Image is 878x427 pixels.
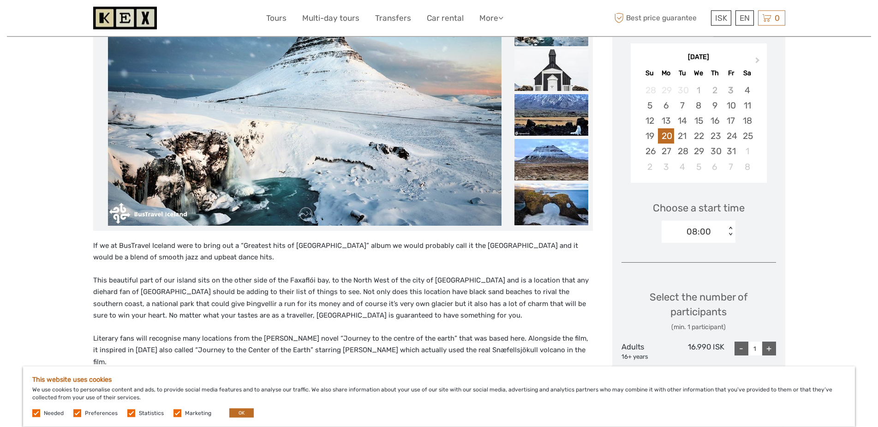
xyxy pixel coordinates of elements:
div: Choose Friday, October 17th, 2025 [723,114,739,129]
div: Choose Friday, October 31st, 2025 [723,144,739,159]
div: Choose Tuesday, November 4th, 2025 [674,160,690,175]
div: 08:00 [687,226,711,238]
div: Choose Saturday, October 18th, 2025 [739,114,755,129]
div: Choose Tuesday, October 14th, 2025 [674,114,690,129]
div: Choose Monday, October 20th, 2025 [658,129,674,144]
div: Choose Saturday, October 25th, 2025 [739,129,755,144]
a: Car rental [427,12,464,25]
img: debdfd5db2034fd5bd6d0c28804b3dd1_slider_thumbnail.jpeg [514,50,588,91]
img: da5183a287ed4e5ca9d7c125ed69c822_slider_thumbnail.jpeg [514,95,588,136]
div: + [762,342,776,356]
div: Choose Wednesday, October 22nd, 2025 [690,129,706,144]
p: Literary fans will recognise many locations from the [PERSON_NAME] novel “Journey to the centre o... [93,333,593,369]
div: Choose Sunday, November 2nd, 2025 [642,160,658,175]
div: Choose Thursday, October 9th, 2025 [707,98,723,114]
div: Adults [621,342,673,361]
span: Best price guarantee [612,11,709,26]
div: Choose Monday, October 13th, 2025 [658,114,674,129]
div: Choose Thursday, October 30th, 2025 [707,144,723,159]
div: Choose Friday, October 24th, 2025 [723,129,739,144]
div: EN [735,11,754,26]
div: Not available Friday, October 3rd, 2025 [723,83,739,98]
button: Open LiveChat chat widget [106,14,117,25]
div: Th [707,67,723,80]
div: 16.990 ISK [673,342,724,361]
div: Choose Friday, November 7th, 2025 [723,160,739,175]
label: Marketing [185,409,211,417]
div: Choose Sunday, October 12th, 2025 [642,114,658,129]
div: Tu [674,67,690,80]
p: We're away right now. Please check back later! [13,16,104,24]
div: Not available Tuesday, September 30th, 2025 [674,83,690,98]
p: This beautiful part of our island sits on the other side of the Faxaflói bay, to the North West o... [93,275,593,322]
div: Not available Wednesday, October 1st, 2025 [690,83,706,98]
div: Not available Sunday, September 28th, 2025 [642,83,658,98]
div: Choose Wednesday, November 5th, 2025 [690,160,706,175]
div: Choose Tuesday, October 7th, 2025 [674,98,690,114]
span: 0 [773,13,781,23]
div: Select the number of participants [621,290,776,332]
a: More [479,12,503,25]
div: Choose Tuesday, October 28th, 2025 [674,144,690,159]
div: We use cookies to personalise content and ads, to provide social media features and to analyse ou... [23,367,855,427]
div: < > [727,227,735,237]
div: Choose Tuesday, October 21st, 2025 [674,129,690,144]
a: Multi-day tours [302,12,359,25]
div: [DATE] [631,53,767,63]
div: Not available Thursday, October 2nd, 2025 [707,83,723,98]
div: Choose Monday, October 27th, 2025 [658,144,674,159]
div: Choose Monday, November 3rd, 2025 [658,160,674,175]
label: Statistics [139,409,164,417]
div: Choose Sunday, October 26th, 2025 [642,144,658,159]
div: Mo [658,67,674,80]
label: Needed [44,409,64,417]
div: Fr [723,67,739,80]
div: Choose Wednesday, October 8th, 2025 [690,98,706,114]
div: - [735,342,748,356]
a: Transfers [375,12,411,25]
div: (min. 1 participant) [621,323,776,332]
p: If we at BusTravel Iceland were to bring out a “Greatest hits of [GEOGRAPHIC_DATA]” album we woul... [93,241,593,264]
div: month 2025-10 [633,83,764,175]
img: 1261-44dab5bb-39f8-40da-b0c2-4d9fce00897c_logo_small.jpg [93,7,157,30]
div: Choose Saturday, October 11th, 2025 [739,98,755,114]
div: Choose Friday, October 10th, 2025 [723,98,739,114]
button: OK [229,409,254,418]
div: Sa [739,67,755,80]
div: Choose Wednesday, October 29th, 2025 [690,144,706,159]
a: Tours [266,12,287,25]
h5: This website uses cookies [32,376,846,384]
img: 072052018db14bce96c573d3bd8b9025_slider_thumbnail.jpeg [514,139,588,181]
div: We [690,67,706,80]
div: Choose Saturday, November 1st, 2025 [739,144,755,159]
div: Choose Saturday, October 4th, 2025 [739,83,755,98]
span: Choose a start time [653,201,745,216]
span: ISK [715,13,727,23]
div: Su [642,67,658,80]
div: 16+ years [621,353,673,362]
div: Choose Sunday, October 19th, 2025 [642,129,658,144]
div: Choose Monday, October 6th, 2025 [658,98,674,114]
div: Choose Sunday, October 5th, 2025 [642,98,658,114]
div: Choose Thursday, October 23rd, 2025 [707,129,723,144]
button: Next Month [751,55,766,70]
div: Choose Thursday, November 6th, 2025 [707,160,723,175]
div: Choose Saturday, November 8th, 2025 [739,160,755,175]
div: Not available Monday, September 29th, 2025 [658,83,674,98]
div: Choose Wednesday, October 15th, 2025 [690,114,706,129]
img: 17b65cbd162146be953ddb7b41d3f305_slider_thumbnail.jpeg [514,184,588,226]
div: Choose Thursday, October 16th, 2025 [707,114,723,129]
label: Preferences [85,409,118,417]
img: 4bd693adeb4a449fa7e0e45528b2d56b_main_slider.jpeg [108,5,502,227]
